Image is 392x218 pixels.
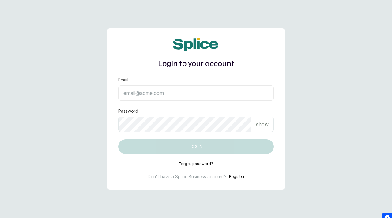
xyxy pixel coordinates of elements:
[256,121,269,128] p: show
[118,77,128,83] label: Email
[118,108,138,114] label: Password
[229,174,244,180] button: Register
[148,174,227,180] p: Don't have a Splice Business account?
[118,139,274,154] button: Log in
[118,58,274,70] h1: Login to your account
[179,161,213,166] button: Forgot password?
[118,85,274,101] input: email@acme.com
